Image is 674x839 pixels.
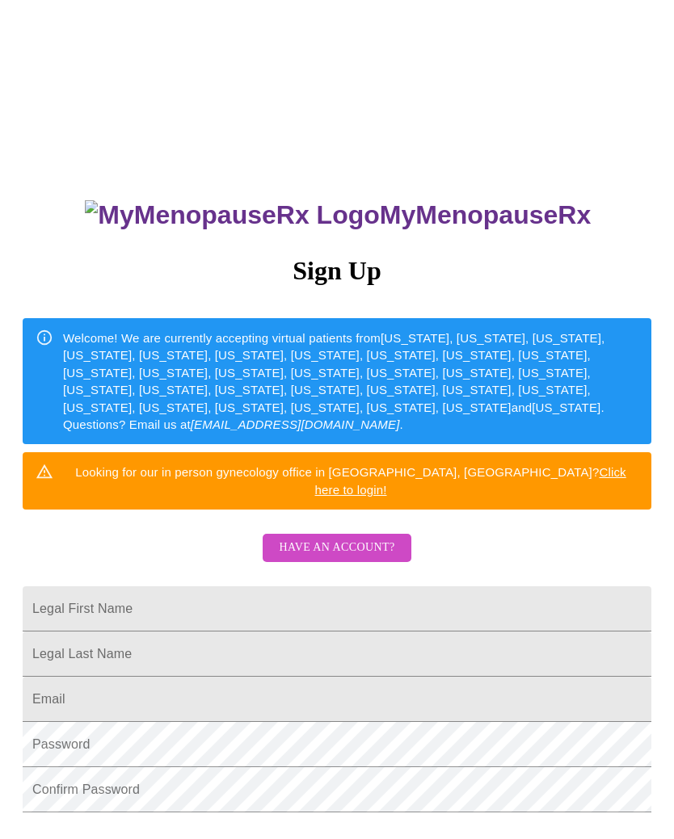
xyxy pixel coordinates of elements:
[259,552,415,565] a: Have an account?
[63,457,638,505] div: Looking for our in person gynecology office in [GEOGRAPHIC_DATA], [GEOGRAPHIC_DATA]?
[315,465,626,496] a: Click here to login!
[25,200,652,230] h3: MyMenopauseRx
[263,534,411,562] button: Have an account?
[63,323,638,440] div: Welcome! We are currently accepting virtual patients from [US_STATE], [US_STATE], [US_STATE], [US...
[85,200,379,230] img: MyMenopauseRx Logo
[23,256,651,286] h3: Sign Up
[191,417,400,431] em: [EMAIL_ADDRESS][DOMAIN_NAME]
[279,538,394,558] span: Have an account?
